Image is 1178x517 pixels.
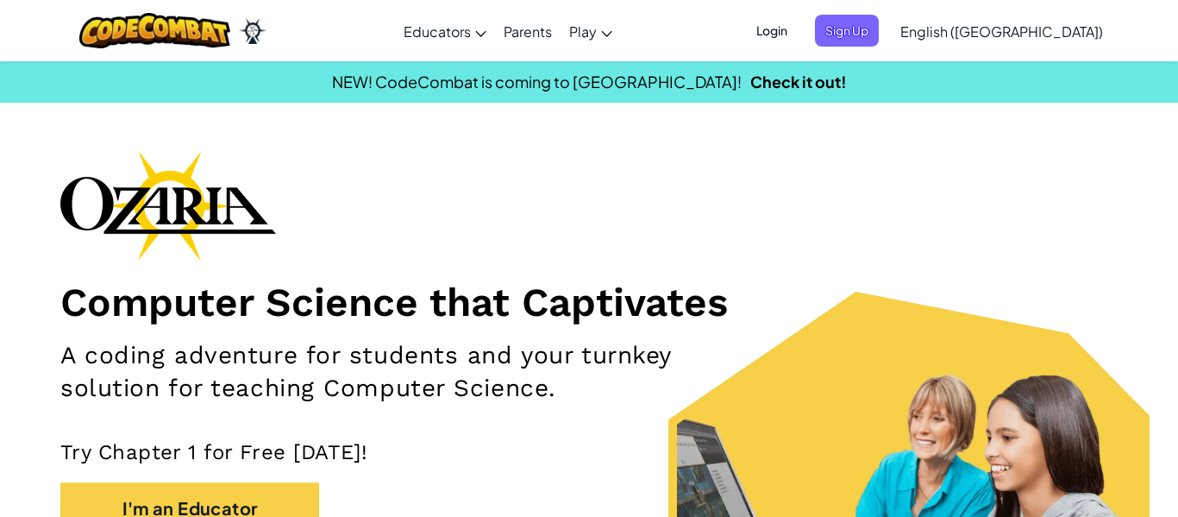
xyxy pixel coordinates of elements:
[750,72,847,91] a: Check it out!
[79,13,230,48] img: CodeCombat logo
[60,150,276,261] img: Ozaria branding logo
[561,8,621,54] a: Play
[495,8,561,54] a: Parents
[892,8,1112,54] a: English ([GEOGRAPHIC_DATA])
[239,18,266,44] img: Ozaria
[404,22,471,41] span: Educators
[746,15,798,47] button: Login
[332,72,742,91] span: NEW! CodeCombat is coming to [GEOGRAPHIC_DATA]!
[60,439,1118,465] p: Try Chapter 1 for Free [DATE]!
[569,22,597,41] span: Play
[60,339,768,405] h2: A coding adventure for students and your turnkey solution for teaching Computer Science.
[815,15,879,47] button: Sign Up
[900,22,1103,41] span: English ([GEOGRAPHIC_DATA])
[395,8,495,54] a: Educators
[60,278,1118,326] h1: Computer Science that Captivates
